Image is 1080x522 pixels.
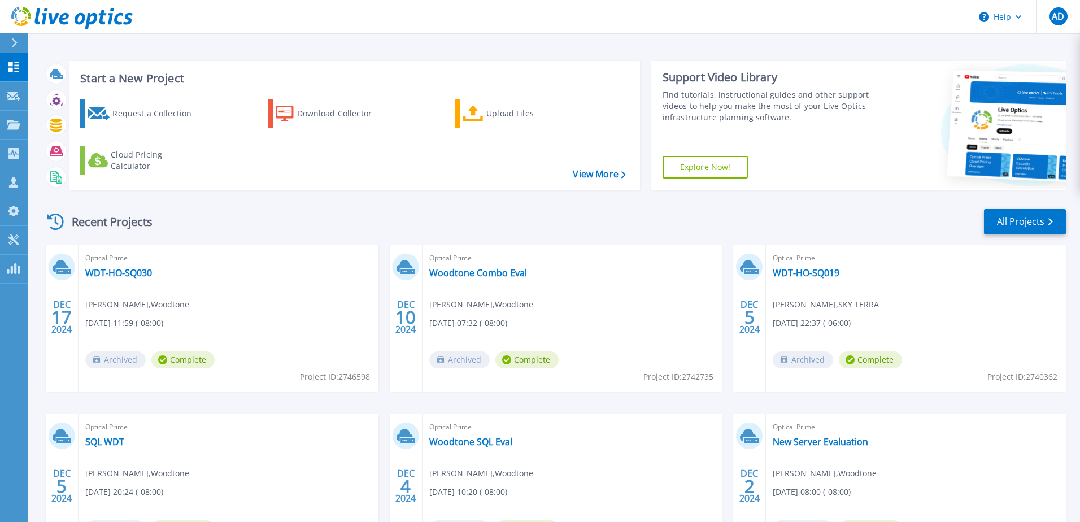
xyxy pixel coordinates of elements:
[51,312,72,322] span: 17
[987,371,1057,383] span: Project ID: 2740362
[429,351,490,368] span: Archived
[429,317,507,329] span: [DATE] 07:32 (-08:00)
[80,99,206,128] a: Request a Collection
[400,481,411,491] span: 4
[111,149,201,172] div: Cloud Pricing Calculator
[486,102,577,125] div: Upload Files
[151,351,215,368] span: Complete
[773,298,879,311] span: [PERSON_NAME] , SKY TERRA
[773,436,868,447] a: New Server Evaluation
[429,267,527,279] a: Woodtone Combo Eval
[573,169,625,180] a: View More
[773,267,839,279] a: WDT-HO-SQ019
[56,481,67,491] span: 5
[773,252,1059,264] span: Optical Prime
[51,466,72,507] div: DEC 2024
[85,486,163,498] span: [DATE] 20:24 (-08:00)
[112,102,203,125] div: Request a Collection
[984,209,1066,234] a: All Projects
[455,99,581,128] a: Upload Files
[51,297,72,338] div: DEC 2024
[429,436,512,447] a: Woodtone SQL Eval
[429,421,716,433] span: Optical Prime
[663,89,874,123] div: Find tutorials, instructional guides and other support videos to help you make the most of your L...
[80,146,206,175] a: Cloud Pricing Calculator
[773,317,851,329] span: [DATE] 22:37 (-06:00)
[85,298,189,311] span: [PERSON_NAME] , Woodtone
[268,99,394,128] a: Download Collector
[429,252,716,264] span: Optical Prime
[773,467,877,480] span: [PERSON_NAME] , Woodtone
[85,252,372,264] span: Optical Prime
[663,156,748,179] a: Explore Now!
[839,351,902,368] span: Complete
[744,312,755,322] span: 5
[495,351,559,368] span: Complete
[85,351,146,368] span: Archived
[773,351,833,368] span: Archived
[85,421,372,433] span: Optical Prime
[773,486,851,498] span: [DATE] 08:00 (-08:00)
[300,371,370,383] span: Project ID: 2746598
[429,486,507,498] span: [DATE] 10:20 (-08:00)
[43,208,168,236] div: Recent Projects
[395,312,416,322] span: 10
[395,466,416,507] div: DEC 2024
[85,436,124,447] a: SQL WDT
[395,297,416,338] div: DEC 2024
[744,481,755,491] span: 2
[80,72,625,85] h3: Start a New Project
[739,466,760,507] div: DEC 2024
[429,298,533,311] span: [PERSON_NAME] , Woodtone
[85,467,189,480] span: [PERSON_NAME] , Woodtone
[85,317,163,329] span: [DATE] 11:59 (-08:00)
[297,102,387,125] div: Download Collector
[663,70,874,85] div: Support Video Library
[643,371,713,383] span: Project ID: 2742735
[1052,12,1064,21] span: AD
[739,297,760,338] div: DEC 2024
[429,467,533,480] span: [PERSON_NAME] , Woodtone
[773,421,1059,433] span: Optical Prime
[85,267,152,279] a: WDT-HO-SQ030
